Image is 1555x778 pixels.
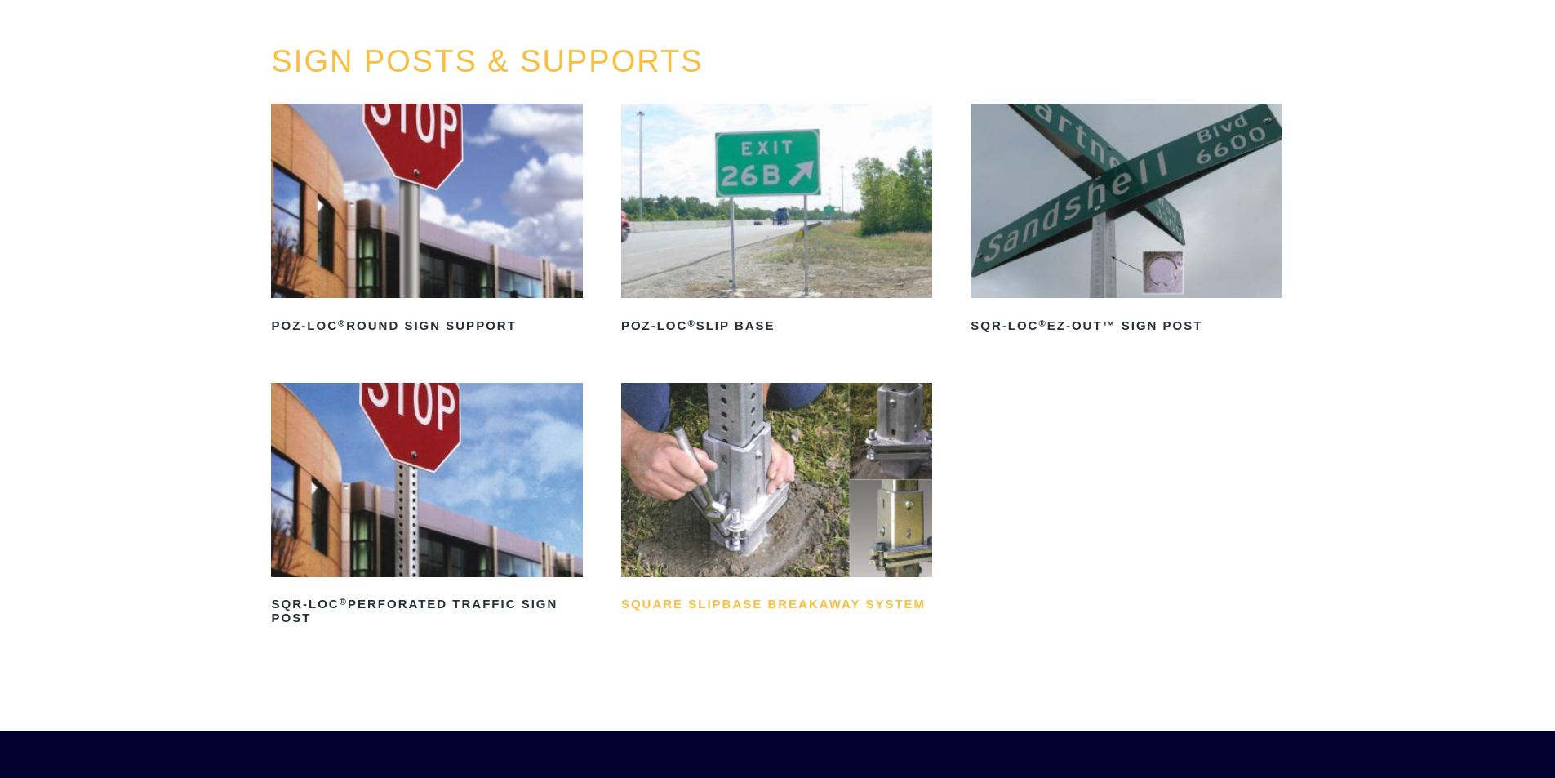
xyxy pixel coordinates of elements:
[271,44,703,78] a: SIGN POSTS & SUPPORTS
[271,592,582,631] h2: SQR-LOC Perforated Traffic Sign Post
[340,597,348,607] sup: ®
[271,104,582,339] a: POZ-LOC®Round Sign Support
[1038,318,1046,328] sup: ®
[621,383,932,618] a: Square Slipbase Breakaway System
[338,318,346,328] sup: ®
[687,318,695,328] sup: ®
[971,104,1282,339] a: SQR-LOC®EZ-Out™ Sign Post
[971,313,1282,339] h2: SQR-LOC EZ-Out™ Sign Post
[621,313,932,339] h2: POZ-LOC Slip Base
[621,592,932,618] h2: Square Slipbase Breakaway System
[621,104,932,339] a: POZ-LOC®Slip Base
[271,313,582,339] h2: POZ-LOC Round Sign Support
[271,383,582,631] a: SQR-LOC®Perforated Traffic Sign Post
